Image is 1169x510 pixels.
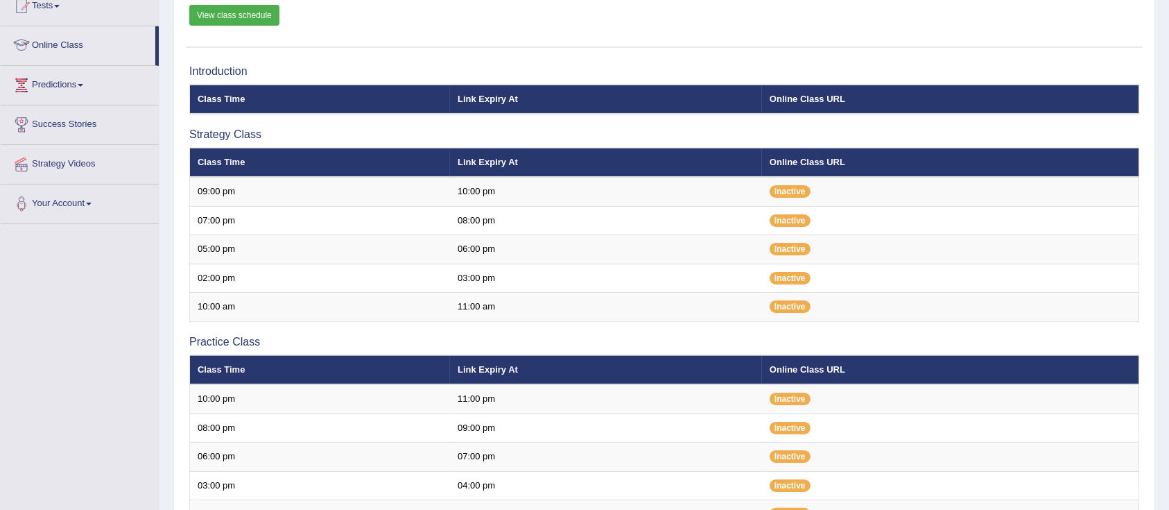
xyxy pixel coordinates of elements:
td: 04:00 pm [450,471,762,500]
span: Inactive [770,272,811,284]
a: Predictions [1,66,159,101]
span: Inactive [770,422,811,434]
td: 09:00 pm [190,177,451,206]
td: 09:00 pm [450,414,762,443]
td: 07:00 pm [450,443,762,472]
a: Your Account [1,185,159,219]
td: 10:00 am [190,293,451,322]
h3: Introduction [189,65,1139,78]
span: Inactive [770,300,811,313]
th: Class Time [190,355,451,384]
td: 02:00 pm [190,264,451,293]
td: 10:00 pm [450,177,762,206]
th: Link Expiry At [450,85,762,114]
h3: Practice Class [189,336,1139,348]
th: Link Expiry At [450,148,762,177]
a: Strategy Videos [1,145,159,180]
td: 10:00 pm [190,384,451,414]
td: 06:00 pm [190,443,451,472]
th: Class Time [190,148,451,177]
th: Link Expiry At [450,355,762,384]
a: View class schedule [189,5,279,26]
span: Inactive [770,185,811,198]
span: Inactive [770,393,811,405]
td: 08:00 pm [190,414,451,443]
td: 08:00 pm [450,206,762,235]
th: Online Class URL [762,148,1139,177]
span: Inactive [770,214,811,227]
th: Online Class URL [762,355,1139,384]
td: 05:00 pm [190,235,451,264]
td: 07:00 pm [190,206,451,235]
th: Online Class URL [762,85,1139,114]
h3: Strategy Class [189,128,1139,141]
td: 06:00 pm [450,235,762,264]
a: Online Class [1,26,155,61]
td: 11:00 pm [450,384,762,414]
span: Inactive [770,450,811,463]
a: Success Stories [1,105,159,140]
span: Inactive [770,243,811,255]
td: 03:00 pm [190,471,451,500]
td: 11:00 am [450,293,762,322]
td: 03:00 pm [450,264,762,293]
span: Inactive [770,479,811,492]
th: Class Time [190,85,451,114]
